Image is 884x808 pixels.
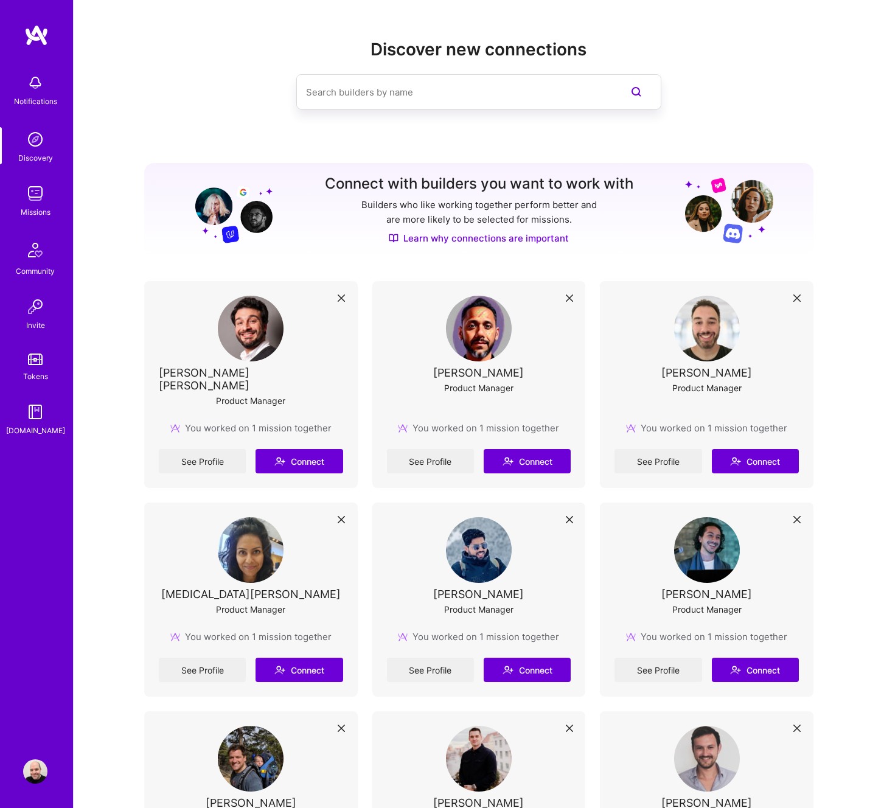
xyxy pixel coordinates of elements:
[484,449,571,473] button: Connect
[387,658,474,682] a: See Profile
[338,725,345,732] i: icon Close
[730,456,741,467] i: icon Connect
[20,759,50,784] a: User Avatar
[170,422,332,434] div: You worked on 1 mission together
[398,630,559,643] div: You worked on 1 mission together
[793,725,801,732] i: icon Close
[218,726,284,792] img: User Avatar
[566,725,573,732] i: icon Close
[674,726,740,792] img: User Avatar
[672,603,742,616] div: Product Manager
[18,151,53,164] div: Discovery
[629,85,644,99] i: icon SearchPurple
[170,630,332,643] div: You worked on 1 mission together
[23,71,47,95] img: bell
[325,175,633,193] h3: Connect with builders you want to work with
[21,206,50,218] div: Missions
[674,296,740,361] img: User Avatar
[159,658,246,682] a: See Profile
[23,759,47,784] img: User Avatar
[433,366,524,379] div: [PERSON_NAME]
[674,517,740,583] img: User Avatar
[359,198,599,227] p: Builders who like working together perform better and are more likely to be selected for missions.
[626,630,787,643] div: You worked on 1 mission together
[503,456,513,467] i: icon Connect
[256,658,343,682] button: Connect
[306,77,603,108] input: Search builders by name
[433,588,524,601] div: [PERSON_NAME]
[23,294,47,319] img: Invite
[503,664,513,675] i: icon Connect
[566,294,573,302] i: icon Close
[793,516,801,523] i: icon Close
[159,366,343,392] div: [PERSON_NAME] [PERSON_NAME]
[626,632,636,642] img: mission icon
[144,40,813,60] h2: Discover new connections
[446,517,512,583] img: User Avatar
[274,456,285,467] i: icon Connect
[730,664,741,675] i: icon Connect
[484,658,571,682] button: Connect
[446,726,512,792] img: User Avatar
[338,516,345,523] i: icon Close
[661,588,752,601] div: [PERSON_NAME]
[661,366,752,379] div: [PERSON_NAME]
[26,319,45,332] div: Invite
[23,181,47,206] img: teamwork
[184,176,273,243] img: Grow your network
[23,400,47,424] img: guide book
[398,632,408,642] img: mission icon
[161,588,341,601] div: [MEDICAL_DATA][PERSON_NAME]
[672,381,742,394] div: Product Manager
[23,370,48,383] div: Tokens
[444,603,513,616] div: Product Manager
[793,294,801,302] i: icon Close
[614,449,701,473] a: See Profile
[21,235,50,265] img: Community
[685,177,773,243] img: Grow your network
[338,294,345,302] i: icon Close
[389,233,398,243] img: Discover
[216,394,285,407] div: Product Manager
[712,658,799,682] button: Connect
[23,127,47,151] img: discovery
[170,423,180,433] img: mission icon
[387,449,474,473] a: See Profile
[398,422,559,434] div: You worked on 1 mission together
[398,423,408,433] img: mission icon
[14,95,57,108] div: Notifications
[626,423,636,433] img: mission icon
[614,658,701,682] a: See Profile
[274,664,285,675] i: icon Connect
[712,449,799,473] button: Connect
[170,632,180,642] img: mission icon
[626,422,787,434] div: You worked on 1 mission together
[218,517,284,583] img: User Avatar
[256,449,343,473] button: Connect
[159,449,246,473] a: See Profile
[444,381,513,394] div: Product Manager
[28,353,43,365] img: tokens
[24,24,49,46] img: logo
[566,516,573,523] i: icon Close
[389,232,569,245] a: Learn why connections are important
[446,296,512,361] img: User Avatar
[218,296,284,361] img: User Avatar
[6,424,65,437] div: [DOMAIN_NAME]
[16,265,55,277] div: Community
[216,603,285,616] div: Product Manager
